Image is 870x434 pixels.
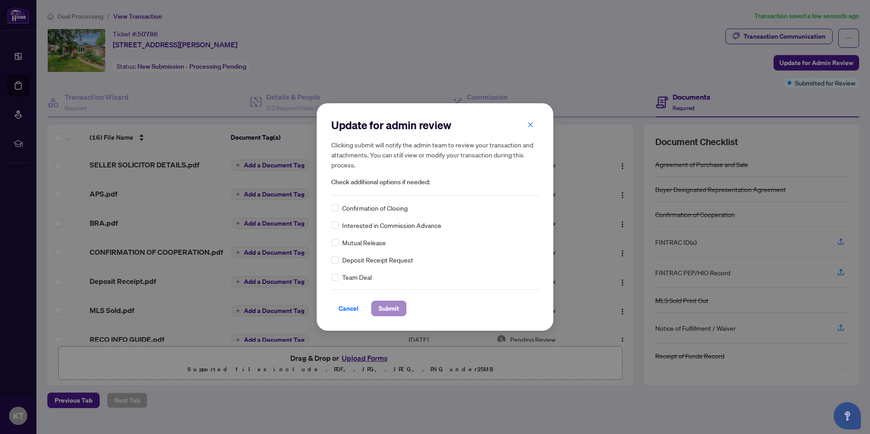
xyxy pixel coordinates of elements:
[342,203,408,213] span: Confirmation of Closing
[342,272,372,282] span: Team Deal
[331,177,539,187] span: Check additional options if needed:
[834,402,861,429] button: Open asap
[339,301,359,316] span: Cancel
[342,220,441,230] span: Interested in Commission Advance
[379,301,399,316] span: Submit
[342,255,413,265] span: Deposit Receipt Request
[342,237,386,247] span: Mutual Release
[527,121,534,128] span: close
[331,301,366,316] button: Cancel
[371,301,406,316] button: Submit
[331,118,539,132] h2: Update for admin review
[331,140,539,170] h5: Clicking submit will notify the admin team to review your transaction and attachments. You can st...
